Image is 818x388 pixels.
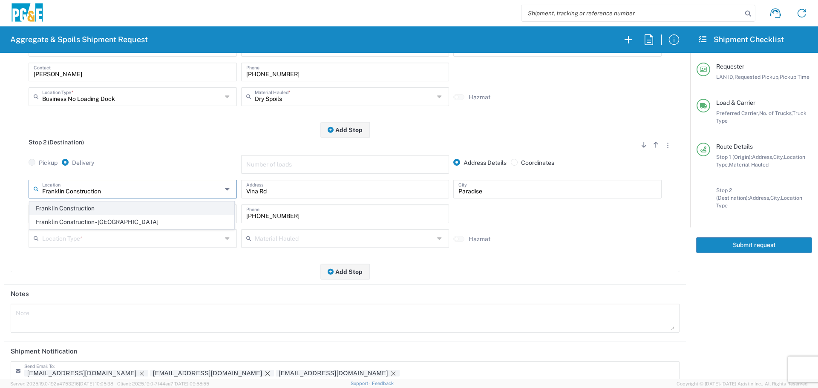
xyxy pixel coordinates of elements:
[10,34,148,45] h2: Aggregate & Spoils Shipment Request
[696,237,812,253] button: Submit request
[137,370,145,377] delete-icon: Remove tag
[716,143,753,150] span: Route Details
[759,110,792,116] span: No. of Trucks,
[521,5,742,21] input: Shipment, tracking or reference number
[716,154,752,160] span: Stop 1 (Origin):
[79,381,113,386] span: [DATE] 10:05:38
[117,381,209,386] span: Client: 2025.19.0-7f44ea7
[30,216,234,229] span: Franklin Construction - [GEOGRAPHIC_DATA]
[780,74,809,80] span: Pickup Time
[10,3,44,23] img: pge
[262,370,271,377] delete-icon: Remove tag
[388,370,397,377] delete-icon: Remove tag
[10,381,113,386] span: Server: 2025.19.0-192a4753216
[698,34,784,45] h2: Shipment Checklist
[453,159,507,167] label: Address Details
[677,380,808,388] span: Copyright © [DATE]-[DATE] Agistix Inc., All Rights Reserved
[716,187,749,201] span: Stop 2 (Destination):
[773,154,784,160] span: City,
[27,370,137,377] div: DSL0@pge.com
[30,202,234,215] span: Franklin Construction
[27,370,145,377] div: DSL0@pge.com
[716,63,744,70] span: Requester
[372,381,394,386] a: Feedback
[11,290,29,298] h2: Notes
[351,381,372,386] a: Support
[716,99,755,106] span: Load & Carrier
[469,235,490,243] label: Hazmat
[153,370,271,377] div: skkj@pge.com
[716,74,734,80] span: LAN ID,
[770,195,781,201] span: City,
[752,154,773,160] span: Address,
[173,381,209,386] span: [DATE] 09:58:55
[320,264,370,279] button: Add Stop
[320,122,370,138] button: Add Stop
[511,159,554,167] label: Coordinates
[279,370,388,377] div: GCSpoilsTruckRequest@pge.com
[749,195,770,201] span: Address,
[729,161,769,168] span: Material Hauled
[734,74,780,80] span: Requested Pickup,
[153,370,262,377] div: skkj@pge.com
[11,347,78,356] h2: Shipment Notification
[716,110,759,116] span: Preferred Carrier,
[279,370,397,377] div: GCSpoilsTruckRequest@pge.com
[469,93,490,101] label: Hazmat
[29,139,84,146] span: Stop 2 (Destination)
